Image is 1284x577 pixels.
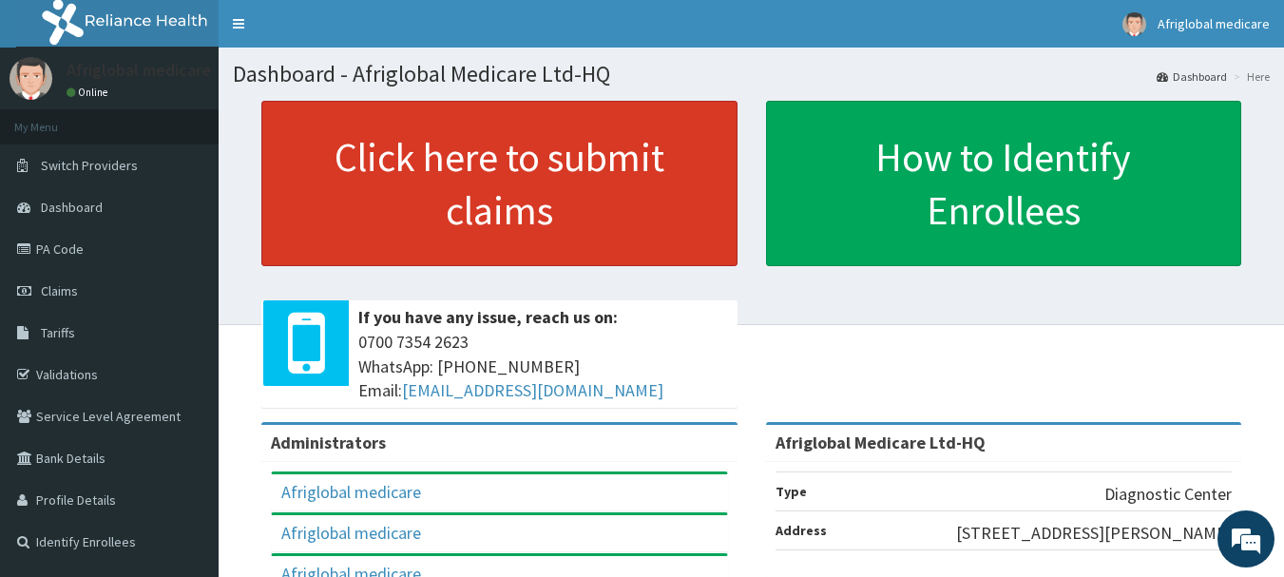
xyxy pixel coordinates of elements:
b: Administrators [271,432,386,453]
span: Claims [41,282,78,299]
span: Tariffs [41,324,75,341]
b: Type [776,483,807,500]
span: Switch Providers [41,157,138,174]
img: User Image [10,57,52,100]
a: Dashboard [1157,68,1227,85]
li: Here [1229,68,1270,85]
p: Afriglobal medicare [67,62,211,79]
a: Click here to submit claims [261,101,738,266]
a: How to Identify Enrollees [766,101,1242,266]
p: [STREET_ADDRESS][PERSON_NAME] [956,521,1232,546]
a: Afriglobal medicare [281,522,421,544]
a: [EMAIL_ADDRESS][DOMAIN_NAME] [402,379,663,401]
strong: Afriglobal Medicare Ltd-HQ [776,432,986,453]
b: Address [776,522,827,539]
span: Dashboard [41,199,103,216]
h1: Dashboard - Afriglobal Medicare Ltd-HQ [233,62,1270,87]
p: Diagnostic Center [1104,482,1232,507]
img: User Image [1122,12,1146,36]
a: Afriglobal medicare [281,481,421,503]
span: 0700 7354 2623 WhatsApp: [PHONE_NUMBER] Email: [358,330,728,403]
span: Afriglobal medicare [1158,15,1270,32]
a: Online [67,86,112,99]
b: If you have any issue, reach us on: [358,306,618,328]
